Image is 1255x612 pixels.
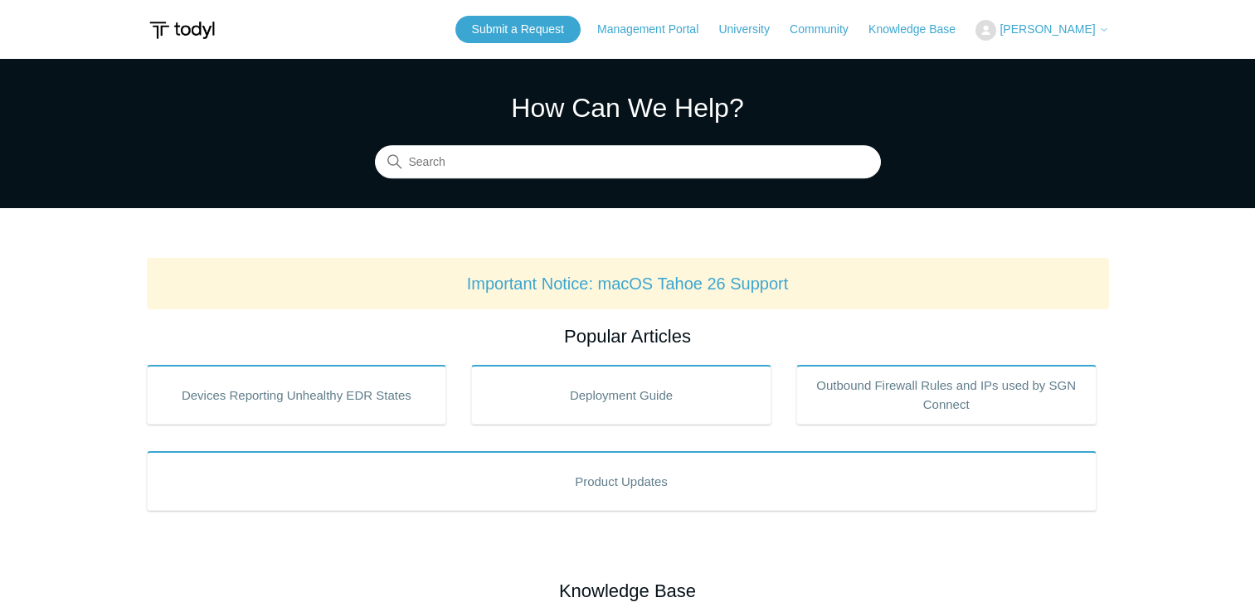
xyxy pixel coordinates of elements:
h2: Knowledge Base [147,577,1109,605]
a: Submit a Request [455,16,581,43]
a: Product Updates [147,451,1097,511]
span: [PERSON_NAME] [1000,22,1095,36]
img: Todyl Support Center Help Center home page [147,15,217,46]
a: Devices Reporting Unhealthy EDR States [147,365,447,425]
a: Community [790,21,865,38]
a: Knowledge Base [868,21,972,38]
a: Deployment Guide [471,365,771,425]
h2: Popular Articles [147,323,1109,350]
input: Search [375,146,881,179]
h1: How Can We Help? [375,88,881,128]
button: [PERSON_NAME] [975,20,1108,41]
a: Important Notice: macOS Tahoe 26 Support [467,274,789,293]
a: University [718,21,786,38]
a: Outbound Firewall Rules and IPs used by SGN Connect [796,365,1097,425]
a: Management Portal [597,21,715,38]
